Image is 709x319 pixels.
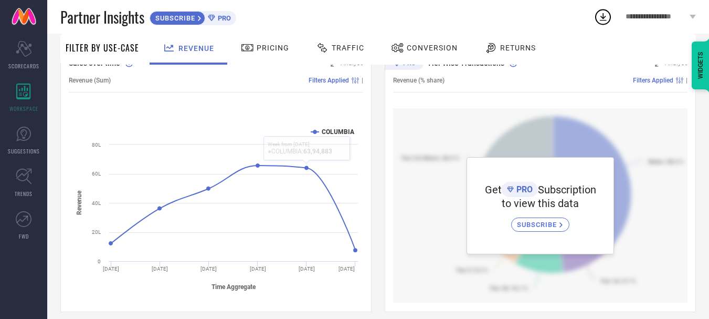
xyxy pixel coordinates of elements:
[92,171,101,177] text: 60L
[92,200,101,206] text: 40L
[309,77,349,84] span: Filters Applied
[362,77,363,84] span: |
[517,221,559,229] span: SUBSCRIBE
[485,183,502,196] span: Get
[150,14,198,22] span: SUBSCRIBE
[66,42,139,54] span: Filter By Use-Case
[502,197,579,210] span: to view this data
[69,77,111,84] span: Revenue (Sum)
[215,14,231,22] span: PRO
[92,229,101,235] text: 20L
[511,210,569,232] a: SUBSCRIBE
[76,190,83,215] tspan: Revenue
[178,44,214,53] span: Revenue
[200,266,217,272] text: [DATE]
[633,77,673,84] span: Filters Applied
[393,77,445,84] span: Revenue (% share)
[594,7,612,26] div: Open download list
[8,62,39,70] span: SCORECARDS
[19,232,29,240] span: FWD
[15,190,33,198] span: TRENDS
[150,8,236,25] a: SUBSCRIBEPRO
[332,44,364,52] span: Traffic
[322,128,355,136] text: COLUMBIA
[500,44,536,52] span: Returns
[103,266,119,272] text: [DATE]
[211,283,256,291] tspan: Time Aggregate
[538,183,596,196] span: Subscription
[338,266,355,272] text: [DATE]
[60,6,144,28] span: Partner Insights
[250,266,266,272] text: [DATE]
[152,266,168,272] text: [DATE]
[299,266,315,272] text: [DATE]
[8,147,40,155] span: SUGGESTIONS
[257,44,289,52] span: Pricing
[9,105,38,112] span: WORKSPACE
[407,44,458,52] span: Conversion
[514,184,533,194] span: PRO
[686,77,687,84] span: |
[92,142,101,148] text: 80L
[98,259,101,264] text: 0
